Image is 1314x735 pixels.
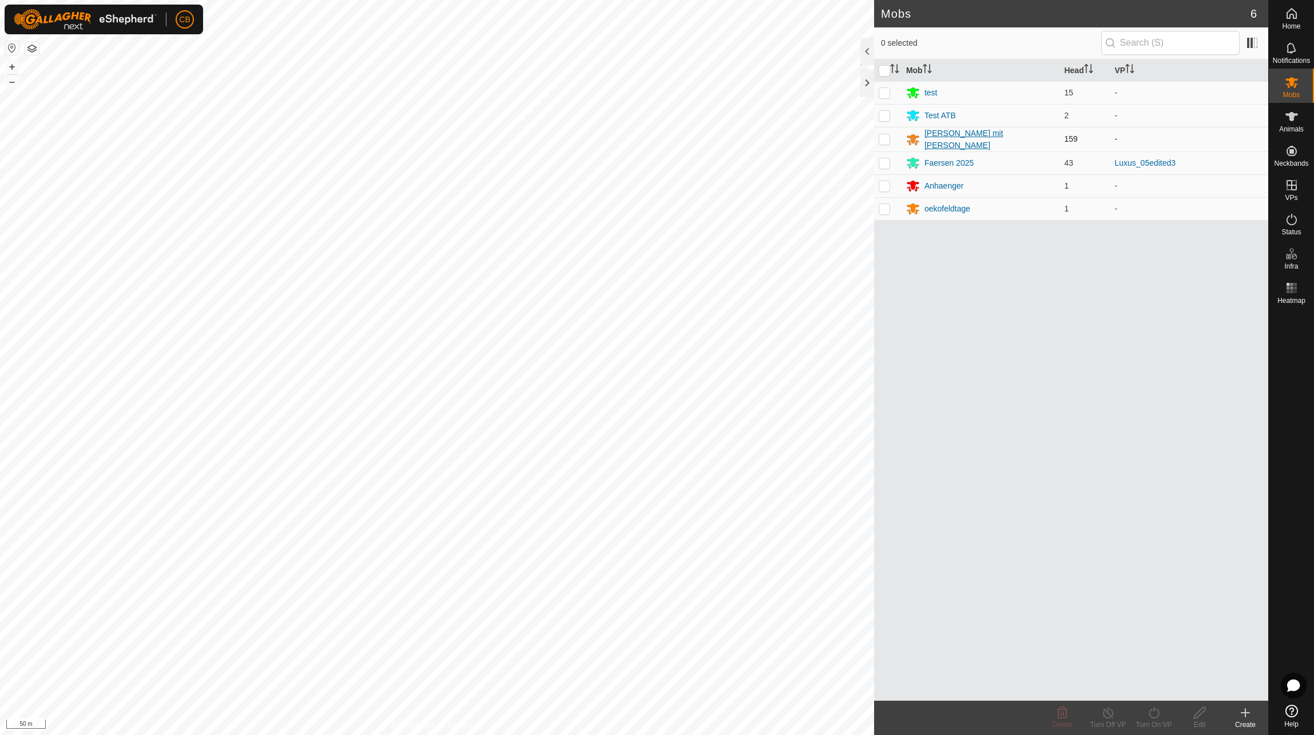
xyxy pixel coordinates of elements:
[1279,126,1304,133] span: Animals
[5,41,19,55] button: Reset Map
[1064,158,1073,167] span: 43
[924,110,956,122] div: Test ATB
[1131,720,1177,730] div: Turn On VP
[1277,297,1305,304] span: Heatmap
[1285,194,1297,201] span: VPs
[1283,91,1300,98] span: Mobs
[1064,111,1069,120] span: 2
[902,59,1060,82] th: Mob
[881,7,1251,21] h2: Mobs
[25,42,39,55] button: Map Layers
[448,720,482,730] a: Contact Us
[1125,66,1134,75] p-sorticon: Activate to sort
[924,87,938,99] div: test
[1064,204,1069,213] span: 1
[392,720,435,730] a: Privacy Policy
[1284,721,1299,728] span: Help
[1053,721,1073,729] span: Delete
[1064,134,1077,143] span: 159
[890,66,899,75] p-sorticon: Activate to sort
[1281,229,1301,235] span: Status
[881,37,1101,49] span: 0 selected
[1110,174,1268,197] td: -
[1110,104,1268,127] td: -
[1064,88,1073,97] span: 15
[924,203,970,215] div: oekofeldtage
[1269,700,1314,732] a: Help
[1274,160,1308,167] span: Neckbands
[5,60,19,74] button: +
[1059,59,1110,82] th: Head
[1110,59,1268,82] th: VP
[5,75,19,89] button: –
[1110,197,1268,220] td: -
[1110,81,1268,104] td: -
[1114,158,1176,167] a: Luxus_05edited3
[1101,31,1240,55] input: Search (S)
[1110,127,1268,151] td: -
[1085,720,1131,730] div: Turn Off VP
[1222,720,1268,730] div: Create
[1282,23,1300,30] span: Home
[924,157,974,169] div: Faersen 2025
[179,14,190,26] span: CB
[1273,57,1310,64] span: Notifications
[923,66,932,75] p-sorticon: Activate to sort
[1284,263,1298,270] span: Infra
[1251,5,1257,22] span: 6
[924,127,1055,151] div: [PERSON_NAME] mit [PERSON_NAME]
[1177,720,1222,730] div: Edit
[924,180,964,192] div: Anhaenger
[1064,181,1069,190] span: 1
[1084,66,1093,75] p-sorticon: Activate to sort
[14,9,157,30] img: Gallagher Logo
